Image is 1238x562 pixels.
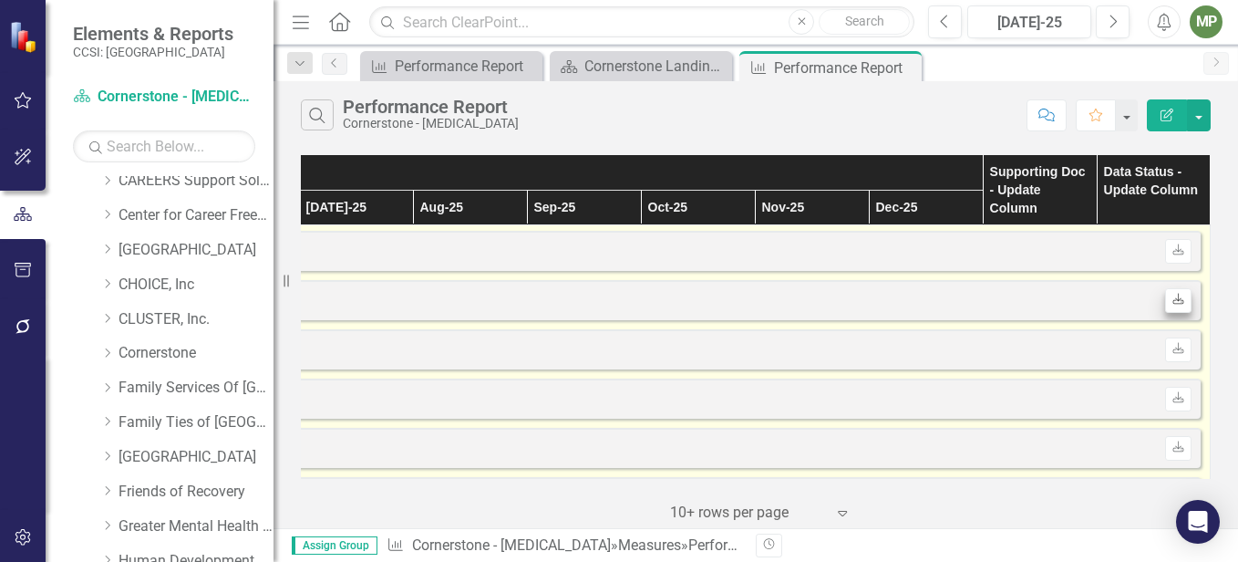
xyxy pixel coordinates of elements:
a: Greater Mental Health of [GEOGRAPHIC_DATA] [119,516,273,537]
a: Family Ties of [GEOGRAPHIC_DATA], Inc. [119,412,273,433]
a: CAREERS Support Solutions [119,171,273,192]
div: Cornerstone Landing Page [584,55,727,78]
a: Performance Report [365,55,538,78]
a: Cornerstone [119,343,273,364]
div: » » [387,536,742,557]
button: Search [819,9,910,35]
img: ClearPoint Strategy [8,19,43,54]
a: [GEOGRAPHIC_DATA] [119,447,273,468]
span: Assign Group [292,536,377,555]
a: Measures [618,536,681,554]
a: Cornerstone - [MEDICAL_DATA] [73,87,255,108]
a: [GEOGRAPHIC_DATA] [119,240,273,261]
div: Open Intercom Messenger [1176,500,1220,544]
span: Elements & Reports [73,23,233,45]
input: Search ClearPoint... [369,6,914,38]
div: Cornerstone - [MEDICAL_DATA] [343,117,519,130]
button: MP [1190,5,1223,38]
input: Search Below... [73,130,255,162]
span: Search [845,14,884,28]
a: Family Services Of [GEOGRAPHIC_DATA], Inc. [119,378,273,399]
div: Performance Report [774,57,917,79]
div: [DATE]-25 [974,12,1085,34]
div: Performance Report [343,97,519,117]
small: CCSI: [GEOGRAPHIC_DATA] [73,45,233,59]
a: Cornerstone - [MEDICAL_DATA] [412,536,611,554]
a: CHOICE, Inc [119,275,273,296]
a: Friends of Recovery [119,482,273,503]
button: [DATE]-25 [967,5,1091,38]
div: Performance Report [688,536,817,554]
div: Performance Report [395,55,538,78]
a: Cornerstone Landing Page [554,55,727,78]
a: Center for Career Freedom [119,205,273,226]
a: CLUSTER, Inc. [119,309,273,330]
